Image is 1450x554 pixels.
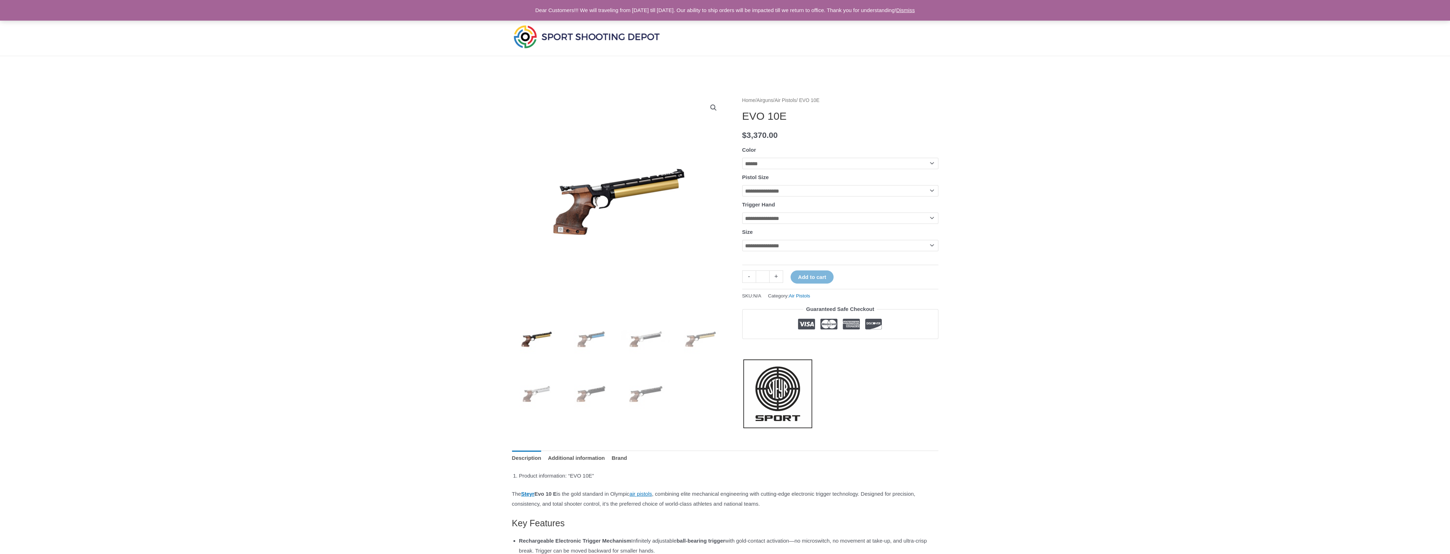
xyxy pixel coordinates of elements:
img: Steyr EVO 10E [676,314,725,364]
input: Product quantity [756,270,770,283]
a: Home [742,98,755,103]
strong: Rechargeable Electronic Trigger Mechanism [519,538,631,544]
a: Air Pistols [775,98,796,103]
button: Add to cart [791,270,834,284]
h3: Key Features [512,517,938,529]
strong: ball-bearing trigger [677,538,725,544]
a: View full-screen image gallery [707,101,720,114]
a: Steyr [521,491,534,497]
a: Dismiss [896,7,915,13]
bdi: 3,370.00 [742,131,778,140]
a: Air Pistols [789,293,810,298]
span: Category: [768,291,810,300]
label: Pistol Size [742,174,769,180]
img: EVO 10E - Image 5 [512,369,561,419]
img: Steyr EVO 10E [512,96,725,309]
p: The is the gold standard in Olympic , combining elite mechanical engineering with cutting-edge el... [512,489,938,509]
a: Additional information [548,451,605,466]
a: Description [512,451,541,466]
span: N/A [753,293,761,298]
img: Sport Shooting Depot [512,23,661,50]
legend: Guaranteed Safe Checkout [803,304,877,314]
img: EVO 10E - Image 3 [621,314,670,364]
a: Steyr Sport [742,358,813,429]
a: air pistols [630,491,652,497]
img: EVO 10E - Image 6 [566,369,616,419]
a: Brand [611,451,627,466]
a: - [742,270,756,283]
label: Size [742,229,753,235]
span: $ [742,131,747,140]
span: SKU: [742,291,761,300]
img: EVO 10E - Image 2 [566,314,616,364]
nav: Breadcrumb [742,96,938,105]
img: EVO 10E - Image 7 [621,369,670,419]
li: Product information: “EVO 10E” [519,471,938,481]
strong: Evo 10 E [521,491,556,497]
h1: EVO 10E [742,110,938,123]
iframe: Customer reviews powered by Trustpilot [742,344,938,353]
a: + [770,270,783,283]
label: Trigger Hand [742,201,775,208]
label: Color [742,147,756,153]
img: Steyr EVO 10E [512,314,561,364]
a: Airguns [756,98,773,103]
